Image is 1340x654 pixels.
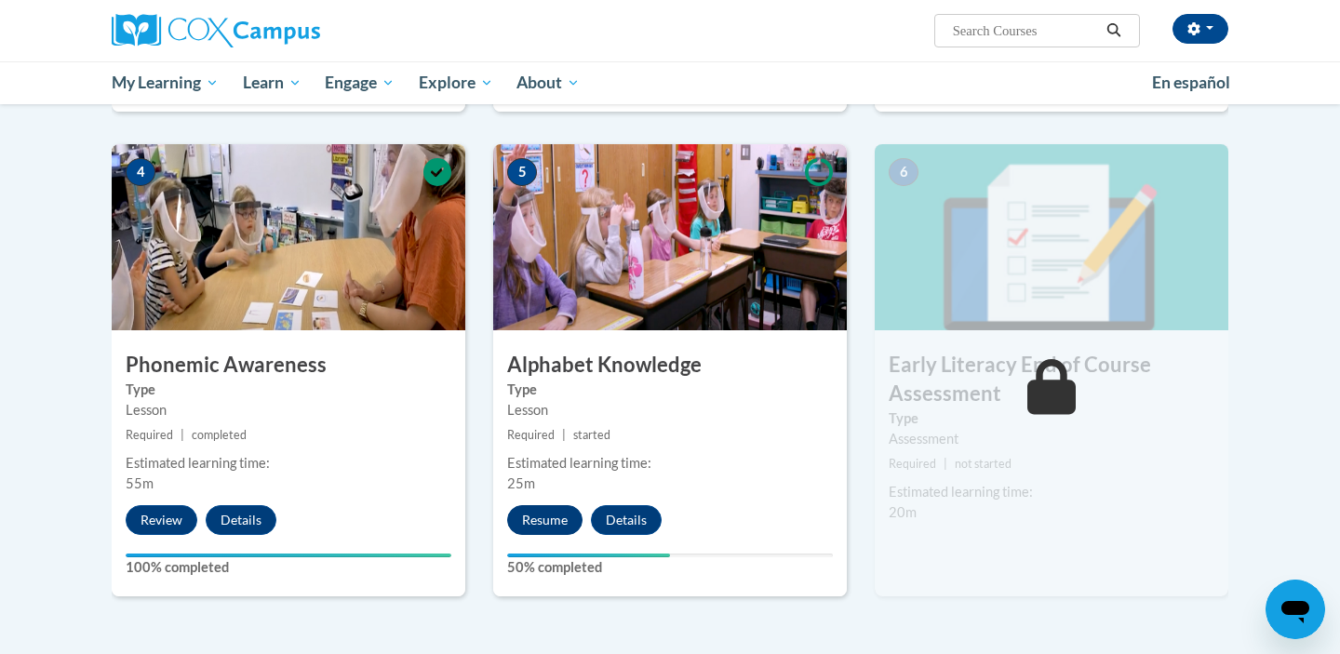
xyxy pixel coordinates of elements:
span: Required [126,428,173,442]
span: En español [1152,73,1230,92]
button: Resume [507,505,583,535]
iframe: Button to launch messaging window [1266,580,1325,639]
span: 25m [507,475,535,491]
span: My Learning [112,72,219,94]
div: Your progress [126,554,451,557]
img: Course Image [493,144,847,330]
label: Type [507,380,833,400]
a: Cox Campus [112,14,465,47]
img: Course Image [875,144,1228,330]
div: Your progress [507,554,670,557]
label: 100% completed [126,557,451,578]
button: Review [126,505,197,535]
span: 5 [507,158,537,186]
a: About [505,61,593,104]
span: Explore [419,72,493,94]
span: Required [889,457,936,471]
div: Lesson [126,400,451,420]
div: Estimated learning time: [507,453,833,474]
a: Learn [231,61,314,104]
span: started [573,428,610,442]
div: Estimated learning time: [126,453,451,474]
span: Required [507,428,555,442]
span: About [516,72,580,94]
span: 4 [126,158,155,186]
div: Assessment [889,429,1214,449]
a: My Learning [100,61,231,104]
a: En español [1140,63,1242,102]
span: not started [955,457,1012,471]
span: 55m [126,475,154,491]
label: Type [126,380,451,400]
button: Details [591,505,662,535]
img: Cox Campus [112,14,320,47]
span: | [181,428,184,442]
span: | [944,457,947,471]
h3: Early Literacy End of Course Assessment [875,351,1228,408]
span: Learn [243,72,301,94]
input: Search Courses [951,20,1100,42]
label: 50% completed [507,557,833,578]
span: 6 [889,158,918,186]
button: Search [1100,20,1128,42]
div: Estimated learning time: [889,482,1214,502]
span: completed [192,428,247,442]
a: Explore [407,61,505,104]
h3: Alphabet Knowledge [493,351,847,380]
label: Type [889,408,1214,429]
span: Engage [325,72,395,94]
a: Engage [313,61,407,104]
div: Lesson [507,400,833,420]
button: Details [206,505,276,535]
span: 20m [889,504,917,520]
img: Course Image [112,144,465,330]
span: | [562,428,566,442]
h3: Phonemic Awareness [112,351,465,380]
div: Main menu [84,61,1256,104]
button: Account Settings [1172,14,1228,44]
